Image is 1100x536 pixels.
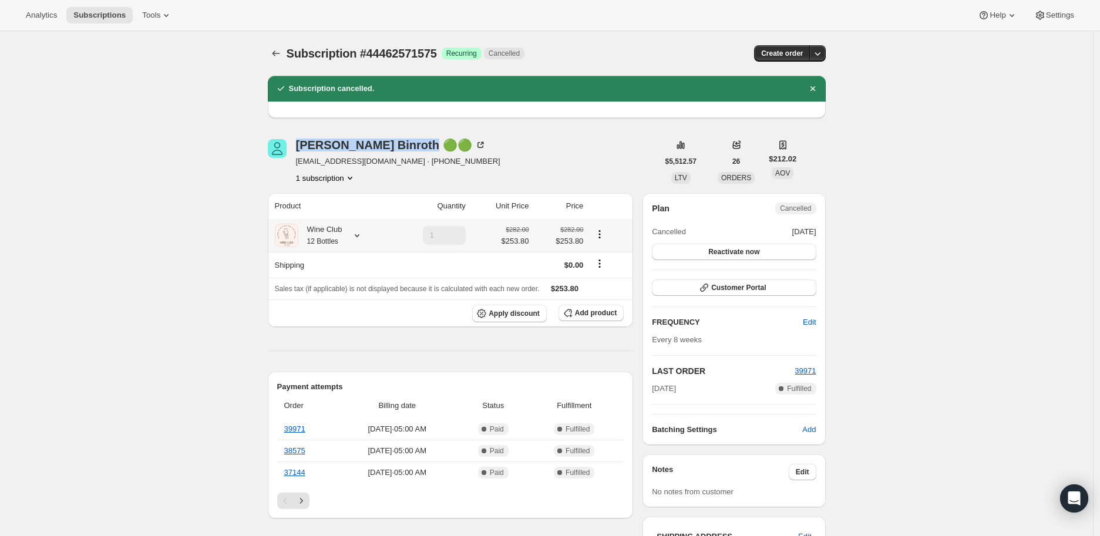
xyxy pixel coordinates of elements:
[501,235,529,247] span: $253.80
[268,193,391,219] th: Product
[135,7,179,23] button: Tools
[268,139,287,158] span: Marlena Binroth 🟢🟢
[19,7,64,23] button: Analytics
[532,400,617,412] span: Fulfillment
[802,424,816,436] span: Add
[287,47,437,60] span: Subscription #44462571575
[268,45,284,62] button: Subscriptions
[652,226,686,238] span: Cancelled
[277,381,624,393] h2: Payment attempts
[795,420,823,439] button: Add
[780,204,811,213] span: Cancelled
[472,305,547,322] button: Apply discount
[754,45,810,62] button: Create order
[293,493,310,509] button: Next
[73,11,126,20] span: Subscriptions
[469,193,533,219] th: Unit Price
[275,224,298,247] img: product img
[564,261,584,269] span: $0.00
[971,7,1024,23] button: Help
[795,366,816,375] a: 39971
[590,228,609,241] button: Product actions
[769,153,796,165] span: $212.02
[506,226,529,233] small: $282.00
[559,305,624,321] button: Add product
[590,257,609,270] button: Shipping actions
[803,316,816,328] span: Edit
[805,80,821,97] button: Dismiss notification
[652,203,670,214] h2: Plan
[462,400,524,412] span: Status
[277,393,337,419] th: Order
[296,156,500,167] span: [EMAIL_ADDRESS][DOMAIN_NAME] · [PHONE_NUMBER]
[284,468,305,477] a: 37144
[566,424,590,434] span: Fulfilled
[446,49,477,58] span: Recurring
[339,445,455,457] span: [DATE] · 05:00 AM
[66,7,133,23] button: Subscriptions
[551,284,578,293] span: $253.80
[1046,11,1074,20] span: Settings
[990,11,1005,20] span: Help
[307,237,338,245] small: 12 Bottles
[652,244,816,260] button: Reactivate now
[560,226,583,233] small: $282.00
[711,283,766,292] span: Customer Portal
[575,308,617,318] span: Add product
[26,11,57,20] span: Analytics
[1027,7,1081,23] button: Settings
[566,446,590,456] span: Fulfilled
[339,400,455,412] span: Billing date
[296,172,356,184] button: Product actions
[652,365,795,377] h2: LAST ORDER
[532,193,587,219] th: Price
[721,174,751,182] span: ORDERS
[284,446,305,455] a: 38575
[490,446,504,456] span: Paid
[652,383,676,395] span: [DATE]
[142,11,160,20] span: Tools
[289,83,375,95] h2: Subscription cancelled.
[708,247,759,257] span: Reactivate now
[789,464,816,480] button: Edit
[490,468,504,477] span: Paid
[725,153,747,170] button: 26
[268,252,391,278] th: Shipping
[536,235,583,247] span: $253.80
[1060,484,1088,513] div: Open Intercom Messenger
[796,313,823,332] button: Edit
[652,279,816,296] button: Customer Portal
[277,493,624,509] nav: Pagination
[787,384,811,393] span: Fulfilled
[296,139,486,151] div: [PERSON_NAME] Binroth 🟢🟢
[275,285,540,293] span: Sales tax (if applicable) is not displayed because it is calculated with each new order.
[566,468,590,477] span: Fulfilled
[761,49,803,58] span: Create order
[489,49,520,58] span: Cancelled
[489,309,540,318] span: Apply discount
[652,464,789,480] h3: Notes
[652,335,702,344] span: Every 8 weeks
[490,424,504,434] span: Paid
[652,424,802,436] h6: Batching Settings
[391,193,469,219] th: Quantity
[732,157,740,166] span: 26
[775,169,790,177] span: AOV
[284,424,305,433] a: 39971
[298,224,342,247] div: Wine Club
[675,174,687,182] span: LTV
[339,467,455,478] span: [DATE] · 05:00 AM
[339,423,455,435] span: [DATE] · 05:00 AM
[652,316,803,328] h2: FREQUENCY
[652,487,734,496] span: No notes from customer
[665,157,697,166] span: $5,512.57
[795,365,816,377] button: 39971
[796,467,809,477] span: Edit
[658,153,704,170] button: $5,512.57
[792,226,816,238] span: [DATE]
